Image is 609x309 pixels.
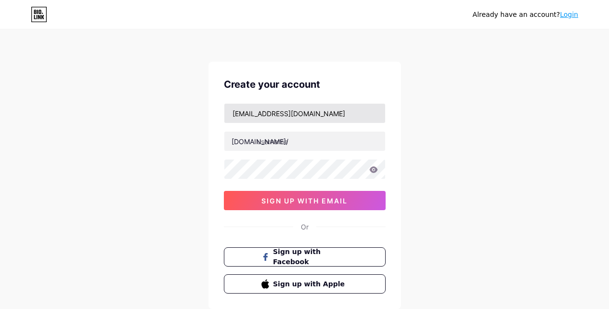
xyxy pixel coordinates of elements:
span: sign up with email [261,197,348,205]
div: [DOMAIN_NAME]/ [232,136,288,147]
button: sign up with email [224,191,386,210]
span: Sign up with Facebook [273,247,348,267]
div: Already have an account? [473,10,578,20]
button: Sign up with Facebook [224,247,386,267]
button: Sign up with Apple [224,274,386,294]
a: Login [560,11,578,18]
div: Create your account [224,77,386,92]
input: username [224,132,385,151]
span: Sign up with Apple [273,279,348,289]
div: Or [301,222,309,232]
input: Email [224,104,385,123]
